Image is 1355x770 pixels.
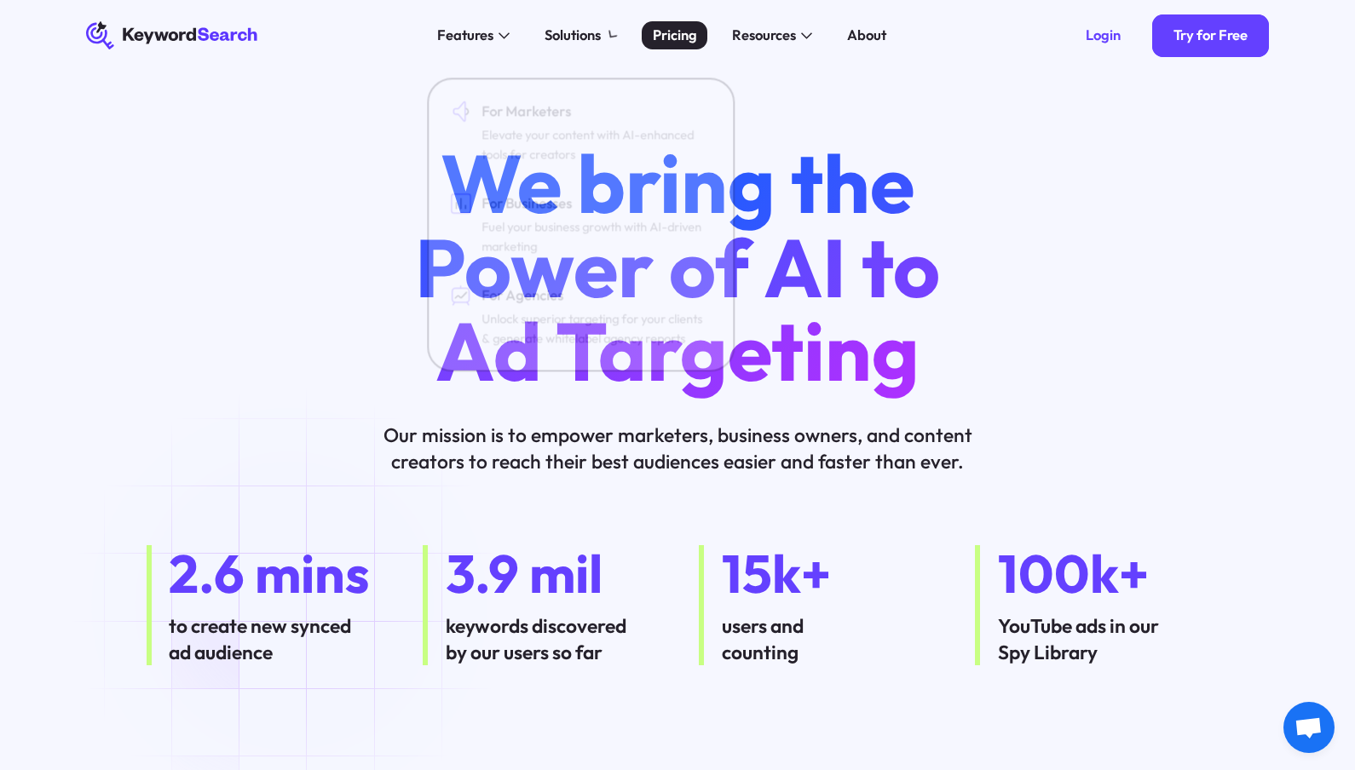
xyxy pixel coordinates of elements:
div: For Businesses [481,193,708,215]
div: Elevate your content with AI-enhanced tools for creators [481,126,708,165]
a: Login [1064,14,1142,57]
div: For Marketers [481,101,708,122]
a: Pricing [642,21,707,49]
div: 3.9 mil [446,545,657,601]
div: For Agencies [481,285,708,307]
div: to create new synced ad audience [169,612,380,665]
div: Unlock superior targeting for your clients & generate whitelabel agency reports [481,310,708,349]
div: Features [437,25,493,46]
div: Login [1086,26,1121,44]
div: Resources [732,25,796,46]
div: Try for Free [1173,26,1248,44]
div: About [847,25,886,46]
nav: Solutions [427,78,735,372]
a: About [837,21,897,49]
div: users and counting [722,612,933,665]
div: 15k+ [722,545,933,601]
a: For BusinessesFuel your business growth with AI-driven marketing [439,182,723,267]
a: Open chat [1283,702,1335,753]
div: YouTube ads in our Spy Library [998,612,1209,665]
div: 2.6 mins [169,545,380,601]
div: keywords discovered by our users so far [446,612,657,665]
div: Solutions [545,25,601,46]
div: Fuel your business growth with AI-driven marketing [481,218,708,257]
a: For MarketersElevate your content with AI-enhanced tools for creators [439,90,723,175]
a: For AgenciesUnlock superior targeting for your clients & generate whitelabel agency reports [439,274,723,359]
p: Our mission is to empower marketers, business owners, and content creators to reach their best au... [359,422,996,474]
div: Pricing [653,25,697,46]
span: We bring the Power of AI to Ad Targeting [415,131,940,402]
div: 100k+ [998,545,1209,601]
a: Try for Free [1152,14,1269,57]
